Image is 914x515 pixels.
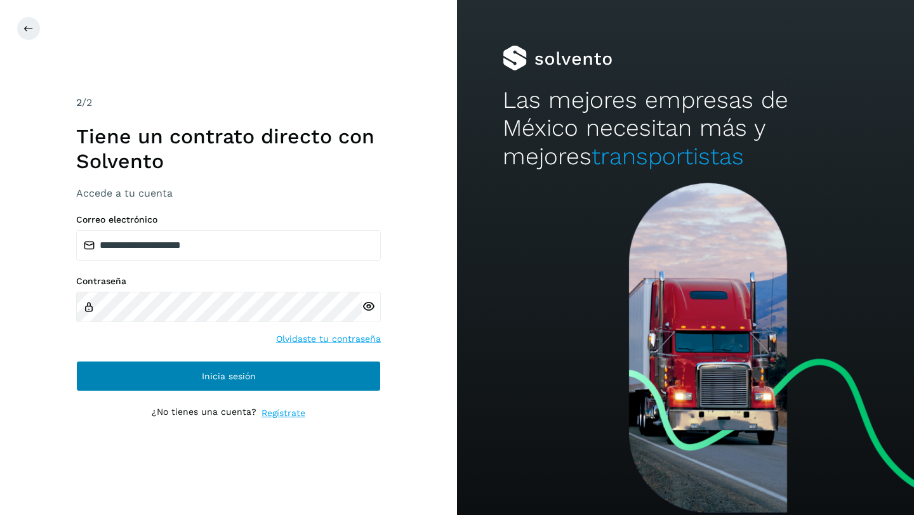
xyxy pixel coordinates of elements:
[76,214,381,225] label: Correo electrónico
[76,124,381,173] h1: Tiene un contrato directo con Solvento
[262,407,305,420] a: Regístrate
[76,96,82,108] span: 2
[152,407,256,420] p: ¿No tienes una cuenta?
[276,332,381,346] a: Olvidaste tu contraseña
[76,361,381,391] button: Inicia sesión
[76,187,381,199] h3: Accede a tu cuenta
[503,86,868,171] h2: Las mejores empresas de México necesitan más y mejores
[76,95,381,110] div: /2
[76,276,381,287] label: Contraseña
[592,143,744,170] span: transportistas
[202,372,256,381] span: Inicia sesión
